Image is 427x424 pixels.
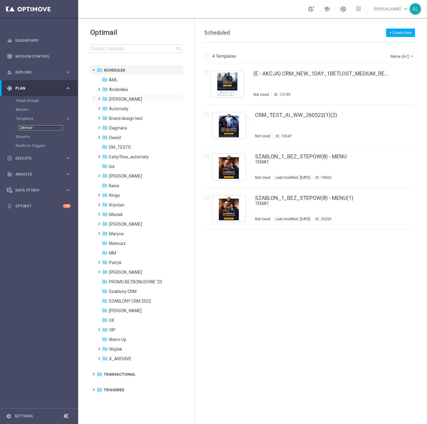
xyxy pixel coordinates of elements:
button: track_changes Analyze keyboard_arrow_right [7,172,71,177]
span: UX [109,318,114,323]
span: Patryk [109,260,121,265]
i: folder [102,317,108,323]
div: Plan [7,86,65,91]
span: Tomek K. [109,308,142,313]
i: folder [102,327,108,333]
div: Data Studio keyboard_arrow_right [7,188,71,193]
i: folder [102,154,108,160]
div: 10563 [321,175,331,180]
i: folder [102,125,108,131]
span: school [324,6,330,12]
a: Optimail [19,125,63,130]
span: SZABLONY CRM 2022 [109,298,151,304]
div: Press SPACE to select this row. [198,105,426,146]
div: Mission Control [7,48,71,64]
i: arrow_drop_down [410,54,414,59]
div: Press SPACE to select this row. [198,188,426,229]
span: Triggered [104,387,124,393]
i: folder [102,86,108,92]
i: folder [102,240,108,246]
div: play_circle_outline Execute keyboard_arrow_right [7,156,71,161]
i: keyboard_arrow_right [65,85,71,91]
button: Templates keyboard_arrow_right [16,116,71,121]
i: folder [102,96,108,102]
span: Early/Rea_automaty [109,154,149,160]
span: Krystian [109,202,124,208]
i: equalizer [7,38,12,43]
i: settings [6,413,11,419]
span: Andżelika [109,87,128,92]
a: Target Groups [16,98,63,103]
span: Antoni L. [109,96,142,102]
img: 10563.jpeg [214,155,244,179]
div: 12199 [280,92,290,97]
div: Press SPACE to select this row. [198,146,426,188]
p: 4 Templates [212,53,236,59]
div: gps_fixed Plan keyboard_arrow_right [7,86,71,91]
div: Templates [16,114,78,132]
i: folder [102,211,108,217]
a: CRM_TEST_AI_WW_260522(1)(2) [255,112,337,118]
span: Iza [109,164,115,169]
span: Marcin G. [109,221,142,227]
i: keyboard_arrow_right [65,187,71,193]
a: SZABLON_1_BEZ_STEPOW(8) - MENU(1) [255,195,353,201]
a: Settings [14,414,33,418]
i: play_circle_outline [7,156,12,161]
i: folder [102,346,108,352]
span: Plan [15,87,65,90]
span: PROMO BEZBONUSOWE '23 [109,279,162,285]
span: Automaty [109,106,128,111]
div: Not Used [253,92,269,97]
span: MM [109,250,116,256]
a: Optibot [15,198,63,214]
i: folder [102,336,108,342]
i: folder [102,144,108,150]
div: Dashboard [7,32,71,48]
i: folder [102,221,108,227]
i: folder [97,67,103,73]
i: folder [102,173,108,179]
div: Explore [7,70,65,75]
div: Not Used [255,217,270,221]
span: AML [109,77,118,83]
i: folder [102,105,108,111]
i: lightbulb [7,203,12,209]
i: folder [102,163,108,169]
span: Scheduled [104,68,125,73]
a: Streams [16,134,63,139]
i: folder [102,298,108,304]
a: [PERSON_NAME]keyboard_arrow_down [373,5,410,14]
button: Name (A-Z)arrow_drop_down [390,53,415,60]
div: Analyze [7,172,65,177]
span: Dagmara [109,125,127,131]
div: ID: [273,134,292,139]
i: folder [102,288,108,294]
i: folder [102,279,108,285]
div: Last modified: [DATE] [273,175,313,180]
div: Mission Control [7,54,71,59]
div: +10 [63,204,71,208]
span: Execute [15,157,65,160]
span: Explore [15,71,65,74]
span: search [176,46,181,51]
span: Kasia [109,183,119,188]
span: Brand design test [109,116,143,121]
a: Realtime Triggers [16,143,63,148]
i: keyboard_arrow_right [65,116,71,122]
span: Maryna [109,231,124,236]
div: Optimail [19,123,78,132]
i: keyboard_arrow_right [65,155,71,161]
div: Not Used [255,134,270,139]
i: folder [102,115,108,121]
div: Press SPACE to select this row. [198,63,426,105]
span: keyboard_arrow_down [402,6,409,12]
i: folder [102,355,108,361]
div: AL [410,3,421,15]
div: person_search Explore keyboard_arrow_right [7,70,71,75]
span: Templates [16,117,59,120]
button: lightbulb Optibot +10 [7,204,71,209]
